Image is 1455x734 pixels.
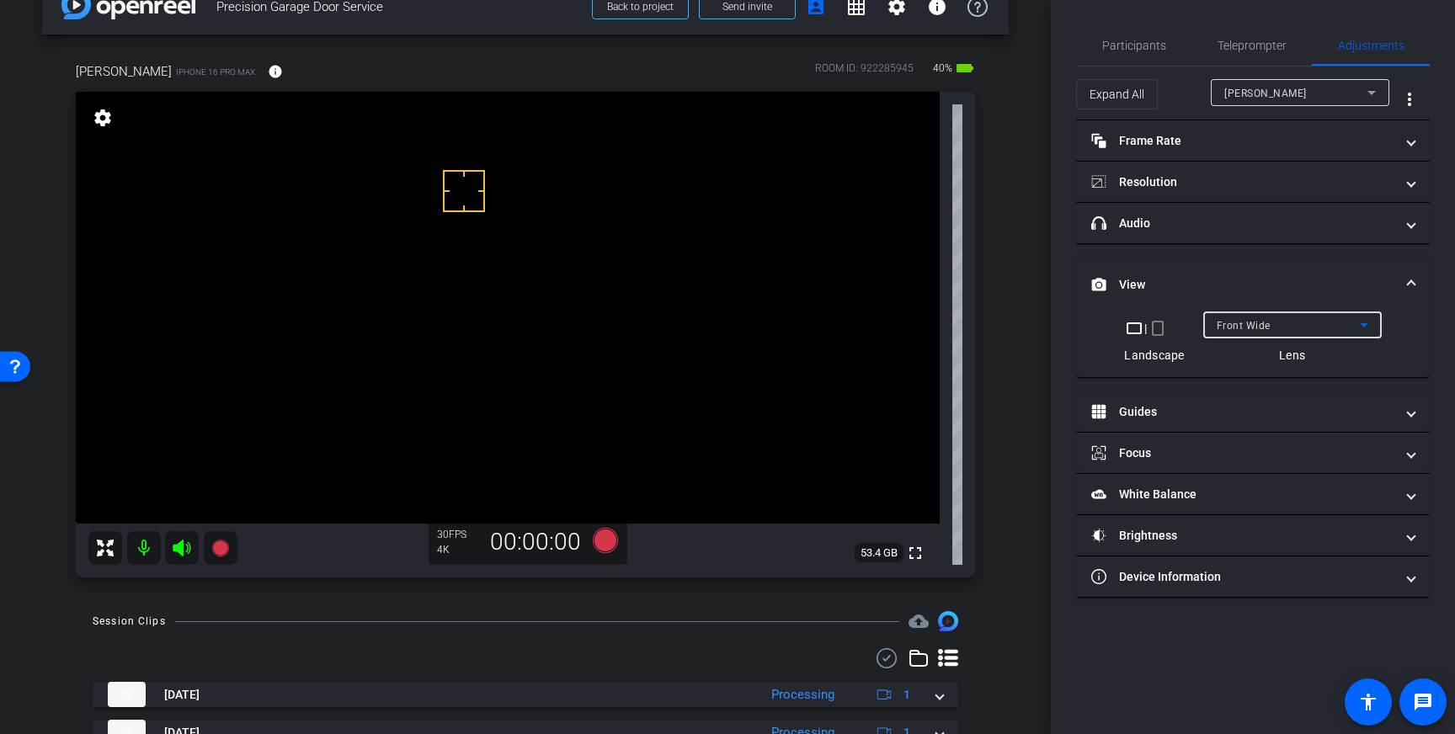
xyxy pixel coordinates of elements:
mat-expansion-panel-header: White Balance [1076,474,1430,514]
div: View [1076,311,1430,377]
mat-expansion-panel-header: Focus [1076,433,1430,473]
div: 30 [437,528,479,541]
span: Destinations for your clips [909,611,929,631]
mat-icon: accessibility [1358,692,1378,712]
button: More Options for Adjustments Panel [1389,79,1430,120]
img: thumb-nail [108,682,146,707]
mat-expansion-panel-header: Resolution [1076,162,1430,202]
mat-panel-title: Audio [1091,215,1394,232]
button: Expand All [1076,79,1158,109]
mat-panel-title: View [1091,276,1394,294]
mat-panel-title: Resolution [1091,173,1394,191]
mat-expansion-panel-header: thumb-nail[DATE]Processing1 [93,682,958,707]
mat-icon: battery_std [955,58,975,78]
mat-icon: crop_landscape [1124,318,1144,338]
span: 53.4 GB [855,543,903,563]
mat-panel-title: White Balance [1091,486,1394,503]
img: Session clips [938,611,958,631]
span: FPS [449,529,466,540]
mat-panel-title: Focus [1091,444,1394,462]
span: [PERSON_NAME] [76,62,172,81]
div: 00:00:00 [479,528,592,556]
mat-icon: more_vert [1399,89,1420,109]
mat-icon: message [1413,692,1433,712]
mat-expansion-panel-header: View [1076,258,1430,311]
mat-icon: fullscreen [905,543,925,563]
mat-expansion-panel-header: Audio [1076,203,1430,243]
mat-expansion-panel-header: Device Information [1076,556,1430,597]
span: Teleprompter [1218,40,1287,51]
mat-icon: cloud_upload [909,611,929,631]
span: Expand All [1090,78,1144,110]
div: ROOM ID: 922285945 [815,61,914,85]
span: Front Wide [1217,320,1271,332]
span: 40% [930,55,955,82]
mat-panel-title: Guides [1091,403,1394,421]
div: | [1124,318,1184,338]
div: Landscape [1124,347,1184,364]
mat-panel-title: Frame Rate [1091,132,1394,150]
mat-panel-title: Device Information [1091,568,1394,586]
mat-icon: crop_portrait [1148,318,1168,338]
mat-expansion-panel-header: Frame Rate [1076,120,1430,161]
span: 1 [903,686,910,704]
span: Back to project [607,1,674,13]
mat-icon: settings [91,108,115,128]
span: iPhone 16 Pro Max [176,66,255,78]
span: [DATE] [164,686,200,704]
span: Adjustments [1338,40,1404,51]
span: [PERSON_NAME] [1224,88,1307,99]
span: Participants [1102,40,1166,51]
div: 4K [437,543,479,556]
div: Session Clips [93,613,166,630]
mat-expansion-panel-header: Guides [1076,391,1430,432]
mat-panel-title: Brightness [1091,527,1394,545]
div: Processing [763,685,843,705]
mat-icon: info [268,64,283,79]
mat-expansion-panel-header: Brightness [1076,515,1430,556]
